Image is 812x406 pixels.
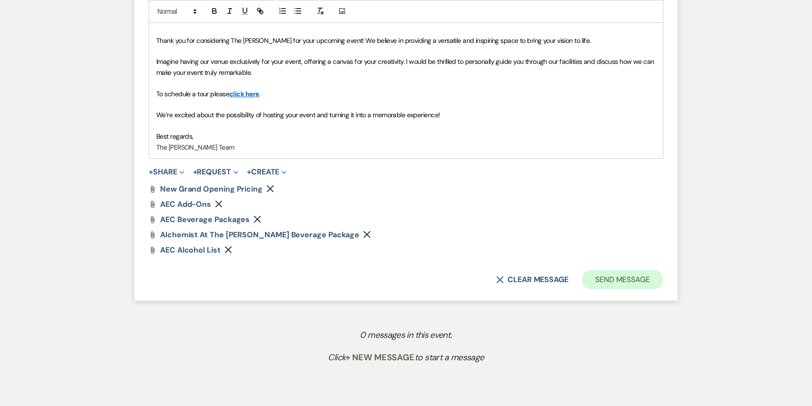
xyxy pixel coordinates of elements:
span: Alchemist at The [PERSON_NAME] Beverage Package [160,230,359,240]
p: 0 messages in this event. [156,328,656,342]
button: Send Message [582,270,663,289]
span: AEC Beverage Packages [160,214,250,224]
a: AEC Add-Ons [160,201,211,208]
span: + [247,168,251,176]
a: AEC Beverage Packages [160,216,250,223]
span: + [193,168,197,176]
span: Thank you for considering The [PERSON_NAME] for your upcoming event! We believe in providing a ve... [156,36,591,45]
span: . [259,90,260,98]
span: Imagine having our venue exclusively for your event, offering a canvas for your creativity. I wou... [156,57,656,76]
button: Clear message [496,276,568,284]
span: AEC Add-Ons [160,199,211,209]
a: New Grand Opening Pricing [160,185,263,193]
button: Create [247,168,286,176]
span: + New Message [345,352,415,363]
a: click here [229,90,259,98]
span: Best regards, [156,132,193,141]
span: + [149,168,153,176]
p: Click to start a message [156,351,656,365]
span: AEC Alcohol List [160,245,221,255]
a: AEC Alcohol List [160,246,221,254]
span: New Grand Opening Pricing [160,184,263,194]
p: The [PERSON_NAME] Team [156,142,656,152]
button: Share [149,168,184,176]
a: Alchemist at The [PERSON_NAME] Beverage Package [160,231,359,239]
span: To schedule a tour please [156,90,229,98]
span: We’re excited about the possibility of hosting your event and turning it into a memorable experie... [156,111,440,119]
span: Dear [PERSON_NAME], [156,15,221,23]
button: Request [193,168,238,176]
